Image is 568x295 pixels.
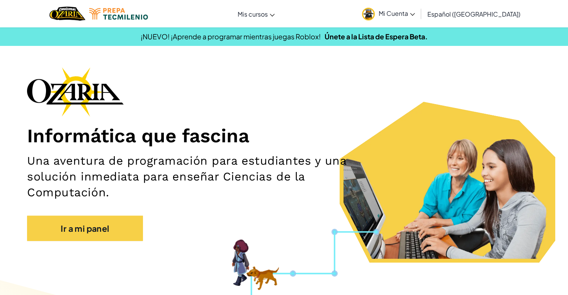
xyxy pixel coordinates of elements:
[325,32,428,41] a: Únete a la Lista de Espera Beta.
[27,216,143,241] a: Ir a mi panel
[49,6,85,22] img: Hogar
[89,8,148,20] img: Logotipo de Tecmilenio
[141,32,321,41] font: ¡NUEVO! ¡Aprende a programar mientras juegas Roblox!
[423,3,524,24] a: Español ([GEOGRAPHIC_DATA])
[27,154,347,199] font: Una aventura de programación para estudiantes y una solución inmediata para enseñar Ciencias de l...
[427,10,520,18] font: Español ([GEOGRAPHIC_DATA])
[27,67,124,116] img: Logotipo de la marca Ozaria
[379,9,408,17] font: Mi Cuenta
[49,6,85,22] a: Logotipo de Ozaria de CodeCombat
[61,223,109,234] font: Ir a mi panel
[234,3,279,24] a: Mis cursos
[362,8,375,20] img: avatar
[238,10,268,18] font: Mis cursos
[358,2,419,26] a: Mi Cuenta
[27,125,249,147] font: Informática que fascina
